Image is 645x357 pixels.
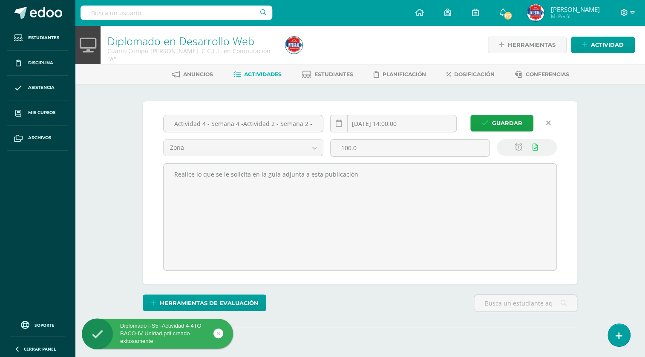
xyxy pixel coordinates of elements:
[527,4,544,21] img: 5b05793df8038e2f74dd67e63a03d3f6.png
[10,319,65,330] a: Soporte
[82,322,233,346] div: Diplomado I-S5 -Actividad 4-4TO BACO-IV Unidad.pdf creado exitosamente
[28,84,55,91] span: Asistencia
[374,68,426,81] a: Planificación
[550,13,599,20] span: Mi Perfil
[7,26,68,51] a: Estudiantes
[474,295,577,311] input: Busca un estudiante aquí...
[302,68,353,81] a: Estudiantes
[81,6,272,20] input: Busca un usuario...
[7,126,68,151] a: Archivos
[314,71,353,77] span: Estudiantes
[526,71,569,77] span: Conferencias
[164,164,556,270] textarea: Realice lo que se le solicita en la guía adjunta a esta publicación
[143,294,266,311] a: Herramientas de evaluación
[233,68,282,81] a: Actividades
[24,346,56,352] span: Cerrar panel
[28,34,59,41] span: Estudiantes
[285,37,302,54] img: 5b05793df8038e2f74dd67e63a03d3f6.png
[7,51,68,76] a: Disciplina
[331,115,456,132] input: Fecha de entrega
[331,140,490,156] input: Puntos máximos
[164,115,323,132] input: Título
[503,11,512,20] span: 173
[571,37,635,53] a: Actividad
[107,34,254,48] a: Diplomado en Desarrollo Web
[244,71,282,77] span: Actividades
[515,68,569,81] a: Conferencias
[550,5,599,14] span: [PERSON_NAME]
[164,140,323,156] a: Zona
[383,71,426,77] span: Planificación
[160,295,259,311] span: Herramientas de evaluación
[35,322,55,328] span: Soporte
[492,115,522,131] span: Guardar
[470,115,533,131] button: Guardar
[172,68,213,81] a: Anuncios
[454,71,495,77] span: Dosificación
[7,100,68,126] a: Mis cursos
[591,37,624,53] span: Actividad
[183,71,213,77] span: Anuncios
[28,60,53,66] span: Disciplina
[28,109,55,116] span: Mis cursos
[107,35,275,47] h1: Diplomado en Desarrollo Web
[170,140,300,156] span: Zona
[446,68,495,81] a: Dosificación
[508,37,556,53] span: Herramientas
[107,47,275,63] div: Cuarto Compu Bach. C.C.L.L. en Computación 'A'
[7,76,68,101] a: Asistencia
[488,37,567,53] a: Herramientas
[28,134,51,141] span: Archivos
